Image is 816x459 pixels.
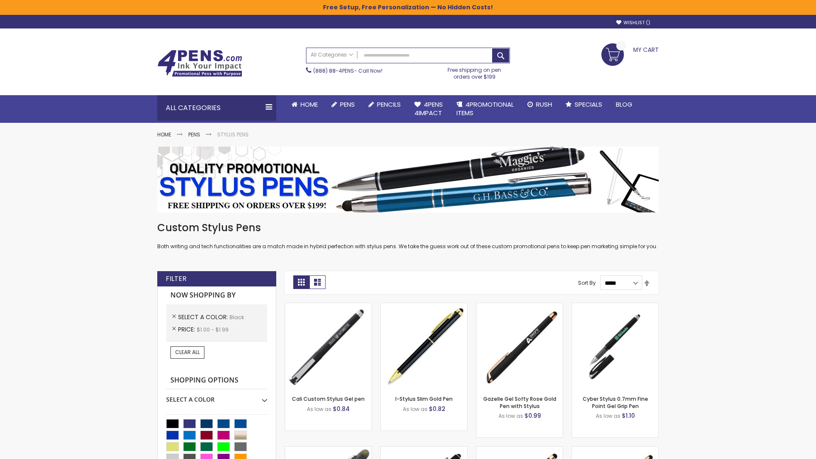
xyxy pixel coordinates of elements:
[166,274,187,283] strong: Filter
[499,412,523,419] span: As low as
[476,303,563,310] a: Gazelle Gel Softy Rose Gold Pen with Stylus-Black
[157,221,659,235] h1: Custom Stylus Pens
[622,411,635,420] span: $1.10
[157,221,659,250] div: Both writing and tech functionalities are a match made in hybrid perfection with stylus pens. We ...
[300,100,318,109] span: Home
[285,303,371,310] a: Cali Custom Stylus Gel pen-Black
[188,131,200,138] a: Pens
[403,405,428,413] span: As low as
[157,95,276,121] div: All Categories
[381,303,467,310] a: I-Stylus Slim Gold-Black
[285,303,371,389] img: Cali Custom Stylus Gel pen-Black
[395,395,453,402] a: I-Stylus Slim Gold Pen
[229,314,244,321] span: Black
[333,405,350,413] span: $0.84
[616,100,632,109] span: Blog
[377,100,401,109] span: Pencils
[456,100,514,117] span: 4PROMOTIONAL ITEMS
[362,95,408,114] a: Pencils
[178,325,197,334] span: Price
[313,67,354,74] a: (888) 88-4PENS
[476,303,563,389] img: Gazelle Gel Softy Rose Gold Pen with Stylus-Black
[408,95,450,123] a: 4Pens4impact
[217,131,249,138] strong: Stylus Pens
[170,346,204,358] a: Clear All
[157,147,659,212] img: Stylus Pens
[536,100,552,109] span: Rush
[439,63,510,80] div: Free shipping on pen orders over $199
[178,313,229,321] span: Select A Color
[306,48,357,62] a: All Categories
[609,95,639,114] a: Blog
[381,446,467,453] a: Custom Soft Touch® Metal Pens with Stylus-Black
[572,303,658,389] img: Cyber Stylus 0.7mm Fine Point Gel Grip Pen-Black
[616,20,650,26] a: Wishlist
[414,100,443,117] span: 4Pens 4impact
[575,100,602,109] span: Specials
[197,326,229,333] span: $1.00 - $1.99
[572,446,658,453] a: Gazelle Gel Softy Rose Gold Pen with Stylus - ColorJet-Black
[311,51,353,58] span: All Categories
[596,412,620,419] span: As low as
[559,95,609,114] a: Specials
[521,95,559,114] a: Rush
[175,348,200,356] span: Clear All
[429,405,445,413] span: $0.82
[578,279,596,286] label: Sort By
[381,303,467,389] img: I-Stylus Slim Gold-Black
[293,275,309,289] strong: Grid
[325,95,362,114] a: Pens
[285,446,371,453] a: Souvenir® Jalan Highlighter Stylus Pen Combo-Black
[166,286,267,304] strong: Now Shopping by
[483,395,556,409] a: Gazelle Gel Softy Rose Gold Pen with Stylus
[313,67,382,74] span: - Call Now!
[572,303,658,310] a: Cyber Stylus 0.7mm Fine Point Gel Grip Pen-Black
[307,405,331,413] span: As low as
[166,389,267,404] div: Select A Color
[166,371,267,390] strong: Shopping Options
[476,446,563,453] a: Islander Softy Rose Gold Gel Pen with Stylus-Black
[524,411,541,420] span: $0.99
[340,100,355,109] span: Pens
[157,131,171,138] a: Home
[157,50,242,77] img: 4Pens Custom Pens and Promotional Products
[292,395,365,402] a: Cali Custom Stylus Gel pen
[450,95,521,123] a: 4PROMOTIONALITEMS
[583,395,648,409] a: Cyber Stylus 0.7mm Fine Point Gel Grip Pen
[285,95,325,114] a: Home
